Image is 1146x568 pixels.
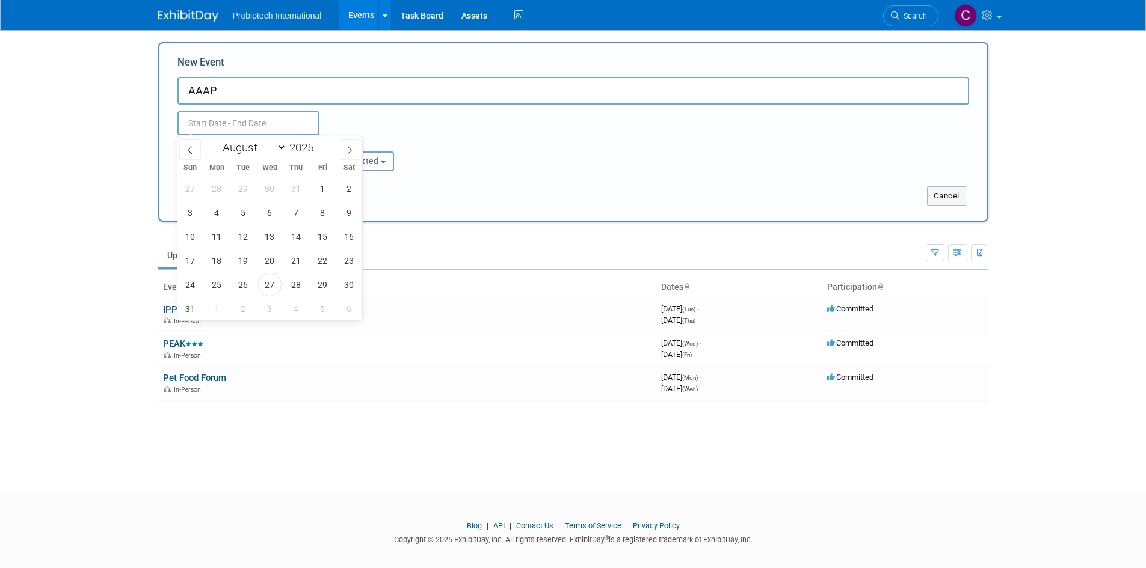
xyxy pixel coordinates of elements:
[205,225,229,248] span: August 11, 2025
[661,350,692,359] span: [DATE]
[467,521,482,530] a: Blog
[177,135,294,151] div: Attendance / Format:
[927,186,966,206] button: Cancel
[179,201,202,224] span: August 3, 2025
[232,249,255,272] span: August 19, 2025
[177,111,319,135] input: Start Date - End Date
[203,164,230,172] span: Mon
[258,249,282,272] span: August 20, 2025
[337,273,361,296] span: August 30, 2025
[311,249,334,272] span: August 22, 2025
[256,164,283,172] span: Wed
[682,352,692,358] span: (Fri)
[827,338,873,347] span: Committed
[309,164,336,172] span: Fri
[661,316,695,325] span: [DATE]
[661,304,699,313] span: [DATE]
[179,225,202,248] span: August 10, 2025
[311,273,334,296] span: August 29, 2025
[337,297,361,320] span: September 6, 2025
[285,297,308,320] span: September 4, 2025
[312,135,429,151] div: Participation:
[883,5,938,26] a: Search
[311,297,334,320] span: September 5, 2025
[164,386,171,392] img: In-Person Event
[283,164,309,172] span: Thu
[205,177,229,200] span: July 28, 2025
[158,10,218,22] img: ExhibitDay
[258,225,282,248] span: August 13, 2025
[661,384,698,393] span: [DATE]
[507,521,514,530] span: |
[661,373,701,382] span: [DATE]
[164,317,171,323] img: In-Person Event
[337,249,361,272] span: August 23, 2025
[158,244,226,267] a: Upcoming3
[232,273,255,296] span: August 26, 2025
[205,273,229,296] span: August 25, 2025
[337,201,361,224] span: August 9, 2025
[179,273,202,296] span: August 24, 2025
[205,249,229,272] span: August 18, 2025
[158,277,656,298] th: Event
[179,249,202,272] span: August 17, 2025
[177,77,969,105] input: Name of Trade Show / Conference
[217,140,286,155] select: Month
[683,282,689,292] a: Sort by Start Date
[232,201,255,224] span: August 5, 2025
[179,177,202,200] span: July 27, 2025
[516,521,553,530] a: Contact Us
[827,304,873,313] span: Committed
[697,304,699,313] span: -
[258,297,282,320] span: September 3, 2025
[286,141,322,154] input: Year
[656,277,822,298] th: Dates
[623,521,631,530] span: |
[954,4,977,27] img: Candice Blue
[336,164,362,172] span: Sat
[661,338,701,347] span: [DATE]
[179,297,202,320] span: August 31, 2025
[484,521,491,530] span: |
[493,521,505,530] a: API
[174,317,205,325] span: In-Person
[232,225,255,248] span: August 12, 2025
[232,297,255,320] span: September 2, 2025
[205,297,229,320] span: September 1, 2025
[258,273,282,296] span: August 27, 2025
[682,340,698,347] span: (Wed)
[311,201,334,224] span: August 8, 2025
[285,249,308,272] span: August 21, 2025
[565,521,621,530] a: Terms of Service
[700,373,701,382] span: -
[285,201,308,224] span: August 7, 2025
[633,521,680,530] a: Privacy Policy
[205,201,229,224] span: August 4, 2025
[232,177,255,200] span: July 29, 2025
[700,338,701,347] span: -
[337,177,361,200] span: August 2, 2025
[285,273,308,296] span: August 28, 2025
[258,201,282,224] span: August 6, 2025
[233,11,322,20] span: Probiotech International
[311,225,334,248] span: August 15, 2025
[682,306,695,313] span: (Tue)
[174,386,205,394] span: In-Person
[827,373,873,382] span: Committed
[230,164,256,172] span: Tue
[605,534,609,541] sup: ®
[285,177,308,200] span: July 31, 2025
[285,225,308,248] span: August 14, 2025
[311,177,334,200] span: August 1, 2025
[877,282,883,292] a: Sort by Participation Type
[174,352,205,359] span: In-Person
[258,177,282,200] span: July 30, 2025
[682,317,695,324] span: (Thu)
[682,374,698,381] span: (Mon)
[163,304,200,315] a: IPPE
[177,55,224,74] label: New Event
[899,11,927,20] span: Search
[164,352,171,358] img: In-Person Event
[682,386,698,392] span: (Wed)
[555,521,563,530] span: |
